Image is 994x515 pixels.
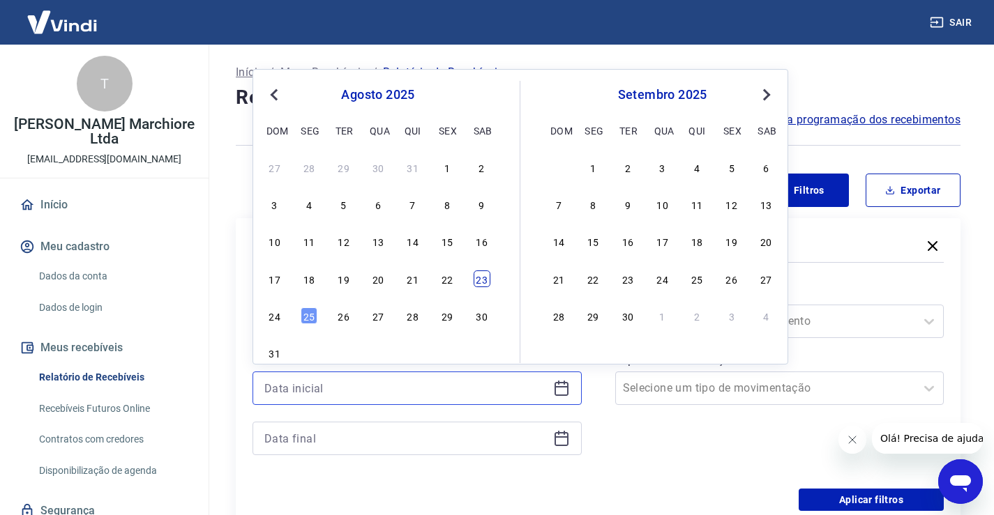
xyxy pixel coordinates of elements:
[405,344,421,361] div: Choose quinta-feira, 4 de setembro de 2025
[405,159,421,176] div: Choose quinta-feira, 31 de julho de 2025
[619,159,636,176] div: Choose terça-feira, 2 de setembro de 2025
[266,344,283,361] div: Choose domingo, 31 de agosto de 2025
[585,122,601,139] div: seg
[550,159,567,176] div: Choose domingo, 31 de agosto de 2025
[654,307,671,324] div: Choose quarta-feira, 1 de outubro de 2025
[585,270,601,287] div: Choose segunda-feira, 22 de setembro de 2025
[585,307,601,324] div: Choose segunda-feira, 29 de setembro de 2025
[439,196,455,213] div: Choose sexta-feira, 8 de agosto de 2025
[336,196,352,213] div: Choose terça-feira, 5 de agosto de 2025
[33,425,192,454] a: Contratos com credores
[474,159,490,176] div: Choose sábado, 2 de agosto de 2025
[758,233,774,249] div: Choose sábado, 20 de setembro de 2025
[236,84,961,112] h4: Relatório de Recebíveis
[301,344,317,361] div: Choose segunda-feira, 1 de setembro de 2025
[372,64,377,81] p: /
[585,233,601,249] div: Choose segunda-feira, 15 de setembro de 2025
[672,112,961,128] span: Saiba como funciona a programação dos recebimentos
[688,196,705,213] div: Choose quinta-feira, 11 de setembro de 2025
[474,233,490,249] div: Choose sábado, 16 de agosto de 2025
[17,1,107,43] img: Vindi
[439,270,455,287] div: Choose sexta-feira, 22 de agosto de 2025
[838,426,866,454] iframe: Fechar mensagem
[266,159,283,176] div: Choose domingo, 27 de julho de 2025
[758,86,775,103] button: Next Month
[688,307,705,324] div: Choose quinta-feira, 2 de outubro de 2025
[474,270,490,287] div: Choose sábado, 23 de agosto de 2025
[266,122,283,139] div: dom
[264,378,548,399] input: Data inicial
[370,233,386,249] div: Choose quarta-feira, 13 de agosto de 2025
[619,122,636,139] div: ter
[17,231,192,262] button: Meu cadastro
[654,233,671,249] div: Choose quarta-feira, 17 de setembro de 2025
[439,159,455,176] div: Choose sexta-feira, 1 de agosto de 2025
[266,86,283,103] button: Previous Month
[688,233,705,249] div: Choose quinta-feira, 18 de setembro de 2025
[301,270,317,287] div: Choose segunda-feira, 18 de agosto de 2025
[619,233,636,249] div: Choose terça-feira, 16 de setembro de 2025
[723,307,740,324] div: Choose sexta-feira, 3 de outubro de 2025
[688,159,705,176] div: Choose quinta-feira, 4 de setembro de 2025
[550,270,567,287] div: Choose domingo, 21 de setembro de 2025
[550,196,567,213] div: Choose domingo, 7 de setembro de 2025
[758,122,774,139] div: sab
[872,423,983,454] iframe: Mensagem da empresa
[550,307,567,324] div: Choose domingo, 28 de setembro de 2025
[723,122,740,139] div: sex
[266,270,283,287] div: Choose domingo, 17 de agosto de 2025
[236,64,264,81] a: Início
[301,233,317,249] div: Choose segunda-feira, 11 de agosto de 2025
[439,307,455,324] div: Choose sexta-feira, 29 de agosto de 2025
[474,122,490,139] div: sab
[405,307,421,324] div: Choose quinta-feira, 28 de agosto de 2025
[405,122,421,139] div: qui
[405,270,421,287] div: Choose quinta-feira, 21 de agosto de 2025
[723,233,740,249] div: Choose sexta-feira, 19 de setembro de 2025
[439,344,455,361] div: Choose sexta-feira, 5 de setembro de 2025
[33,394,192,423] a: Recebíveis Futuros Online
[688,122,705,139] div: qui
[654,196,671,213] div: Choose quarta-feira, 10 de setembro de 2025
[619,270,636,287] div: Choose terça-feira, 23 de setembro de 2025
[33,293,192,322] a: Dados de login
[370,196,386,213] div: Choose quarta-feira, 6 de agosto de 2025
[927,10,977,36] button: Sair
[758,159,774,176] div: Choose sábado, 6 de setembro de 2025
[301,196,317,213] div: Choose segunda-feira, 4 de agosto de 2025
[405,233,421,249] div: Choose quinta-feira, 14 de agosto de 2025
[474,196,490,213] div: Choose sábado, 9 de agosto de 2025
[33,363,192,392] a: Relatório de Recebíveis
[301,122,317,139] div: seg
[280,64,367,81] a: Meus Recebíveis
[405,196,421,213] div: Choose quinta-feira, 7 de agosto de 2025
[336,270,352,287] div: Choose terça-feira, 19 de agosto de 2025
[758,196,774,213] div: Choose sábado, 13 de setembro de 2025
[336,159,352,176] div: Choose terça-feira, 29 de julho de 2025
[799,489,944,511] button: Aplicar filtros
[370,344,386,361] div: Choose quarta-feira, 3 de setembro de 2025
[8,10,117,21] span: Olá! Precisa de ajuda?
[866,174,961,207] button: Exportar
[585,159,601,176] div: Choose segunda-feira, 1 de setembro de 2025
[723,196,740,213] div: Choose sexta-feira, 12 de setembro de 2025
[688,270,705,287] div: Choose quinta-feira, 25 de setembro de 2025
[370,307,386,324] div: Choose quarta-feira, 27 de agosto de 2025
[550,122,567,139] div: dom
[439,233,455,249] div: Choose sexta-feira, 15 de agosto de 2025
[33,456,192,485] a: Disponibilização de agenda
[723,270,740,287] div: Choose sexta-feira, 26 de setembro de 2025
[654,270,671,287] div: Choose quarta-feira, 24 de setembro de 2025
[550,233,567,249] div: Choose domingo, 14 de setembro de 2025
[266,307,283,324] div: Choose domingo, 24 de agosto de 2025
[33,262,192,291] a: Dados da conta
[264,86,492,103] div: agosto 2025
[548,157,776,325] div: month 2025-09
[301,307,317,324] div: Choose segunda-feira, 25 de agosto de 2025
[383,64,503,81] p: Relatório de Recebíveis
[266,233,283,249] div: Choose domingo, 10 de agosto de 2025
[654,159,671,176] div: Choose quarta-feira, 3 de setembro de 2025
[754,174,849,207] button: Filtros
